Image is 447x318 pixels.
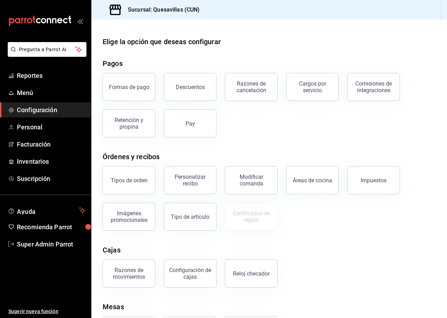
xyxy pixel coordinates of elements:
div: Cajas [103,245,121,255]
button: Retención y propina [103,109,155,137]
button: Pay [164,109,216,137]
button: Comisiones de integraciones [347,73,400,101]
div: Descuentos [176,84,205,90]
div: Pay [186,120,195,127]
div: Mesas [103,302,124,312]
button: Razones de movimientos [103,259,155,287]
button: Tipo de artículo [164,203,216,231]
div: Tipos de orden [111,177,148,184]
button: Configuración de cajas [164,259,216,287]
div: Certificados de regalo [229,210,273,223]
button: Modificar comanda [225,166,278,194]
button: Razones de cancelación [225,73,278,101]
span: Reportes [17,71,85,80]
button: Impuestos [347,166,400,194]
button: Áreas de cocina [286,166,339,194]
span: Suscripción [17,174,85,183]
div: Formas de pago [109,84,149,90]
span: Personal [17,122,85,132]
span: Ayuda [17,206,76,215]
button: Descuentos [164,73,216,101]
button: Pregunta a Parrot AI [8,42,86,57]
div: Personalizar recibo [168,174,212,187]
button: Formas de pago [103,73,155,101]
button: Cargos por servicio [286,73,339,101]
button: open_drawer_menu [77,18,83,24]
div: Tipo de artículo [171,214,209,220]
div: Imágenes promocionales [107,210,151,223]
button: Personalizar recibo [164,166,216,194]
span: Menú [17,88,85,97]
button: Imágenes promocionales [103,203,155,231]
div: Reloj checador [233,270,270,277]
div: Modificar comanda [229,174,273,187]
div: Órdenes y recibos [103,151,160,162]
div: Comisiones de integraciones [352,80,395,94]
button: Certificados de regalo [225,203,278,231]
span: Pregunta a Parrot AI [19,46,76,53]
div: Razones de movimientos [107,267,151,280]
div: Cargos por servicio [291,80,334,94]
span: Sugerir nueva función [8,308,85,315]
div: Configuración de cajas [168,267,212,280]
span: Configuración [17,105,85,115]
a: Pregunta a Parrot AI [5,51,86,58]
span: Inventarios [17,157,85,166]
div: Elige la opción que deseas configurar [103,36,221,47]
span: Facturación [17,140,85,149]
button: Reloj checador [225,259,278,287]
span: Super Admin Parrot [17,239,85,249]
div: Impuestos [361,177,387,184]
div: Retención y propina [107,117,151,130]
button: Tipos de orden [103,166,155,194]
h3: Sucursal: Quesavillas (CUN) [122,6,200,14]
div: Pagos [103,58,123,69]
div: Razones de cancelación [229,80,273,94]
span: Recomienda Parrot [17,222,85,232]
div: Áreas de cocina [293,177,332,184]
